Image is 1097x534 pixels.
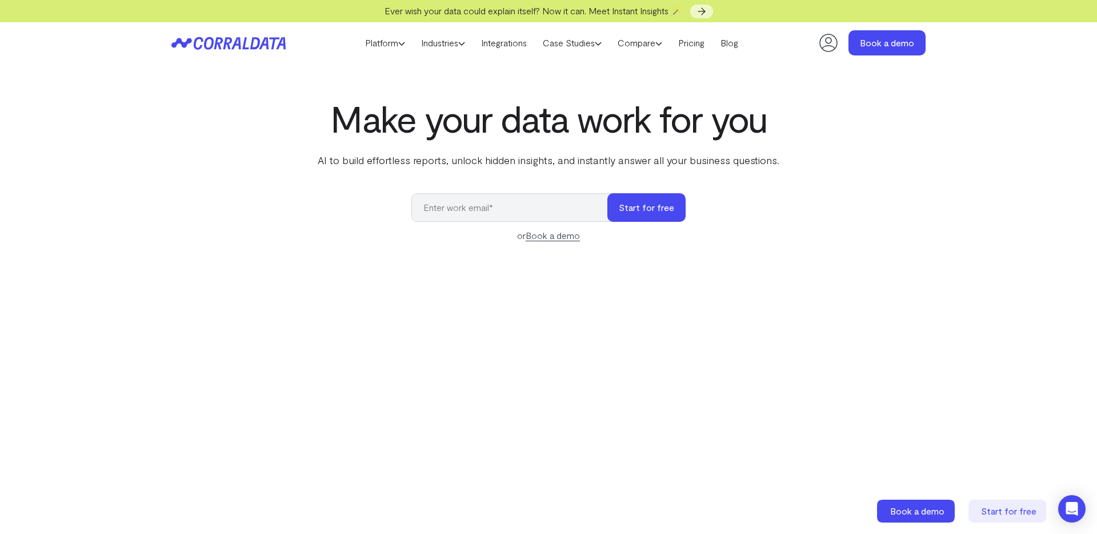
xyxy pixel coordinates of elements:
a: Industries [413,34,473,51]
input: Enter work email* [411,193,619,222]
a: Platform [357,34,413,51]
span: Start for free [981,505,1036,516]
a: Case Studies [535,34,610,51]
a: Book a demo [877,500,957,523]
a: Start for free [968,500,1048,523]
a: Book a demo [526,230,580,241]
a: Compare [610,34,670,51]
p: AI to build effortless reports, unlock hidden insights, and instantly answer all your business qu... [315,153,782,168]
a: Book a demo [848,30,926,55]
a: Integrations [473,34,535,51]
div: Open Intercom Messenger [1058,495,1086,523]
h1: Make your data work for you [315,98,782,139]
a: Pricing [670,34,712,51]
div: or [411,229,686,242]
button: Start for free [607,193,686,222]
span: Book a demo [890,505,944,516]
a: Blog [712,34,746,51]
span: Ever wish your data could explain itself? Now it can. Meet Instant Insights 🪄 [385,5,682,16]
